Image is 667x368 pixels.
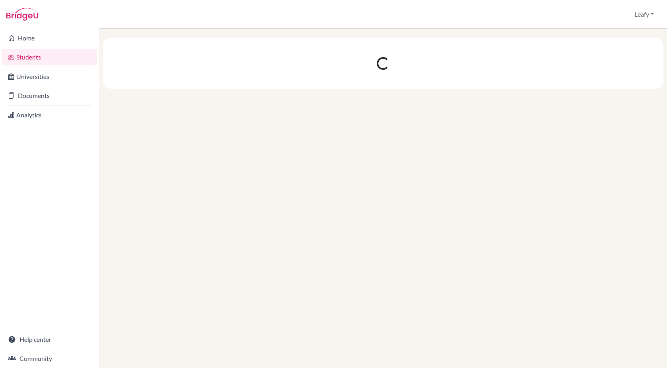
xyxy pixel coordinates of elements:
[2,351,97,366] a: Community
[2,30,97,46] a: Home
[631,7,657,22] button: Leafy
[2,69,97,84] a: Universities
[2,332,97,347] a: Help center
[2,49,97,65] a: Students
[2,107,97,123] a: Analytics
[2,88,97,103] a: Documents
[6,8,38,21] img: Bridge-U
